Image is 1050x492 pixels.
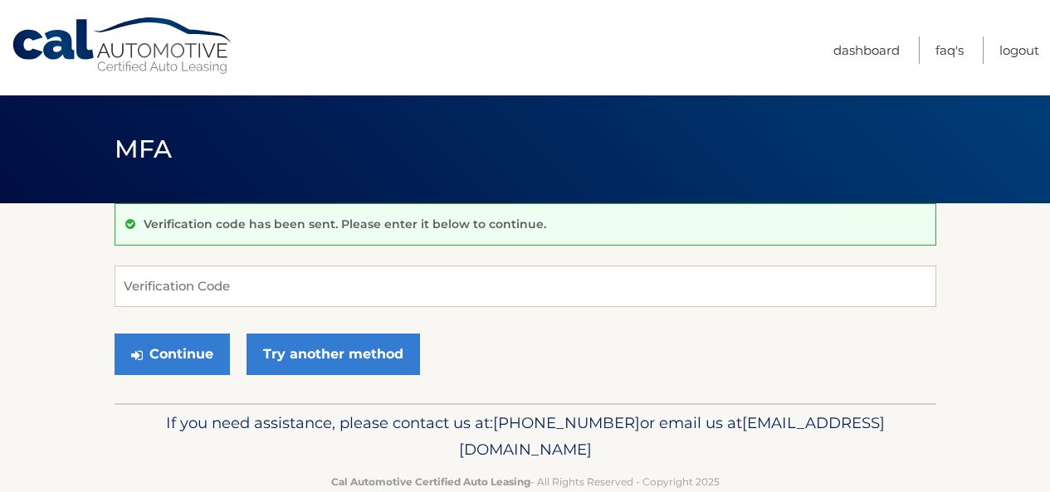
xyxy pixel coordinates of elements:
a: Cal Automotive [11,17,235,76]
span: [PHONE_NUMBER] [493,413,640,432]
span: [EMAIL_ADDRESS][DOMAIN_NAME] [459,413,885,459]
p: If you need assistance, please contact us at: or email us at [125,410,925,463]
a: Logout [999,37,1039,64]
p: - All Rights Reserved - Copyright 2025 [125,473,925,490]
input: Verification Code [115,265,936,307]
span: MFA [115,134,173,164]
a: FAQ's [935,37,964,64]
a: Dashboard [833,37,900,64]
p: Verification code has been sent. Please enter it below to continue. [144,217,546,231]
a: Try another method [247,334,420,375]
strong: Cal Automotive Certified Auto Leasing [331,475,530,488]
button: Continue [115,334,230,375]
